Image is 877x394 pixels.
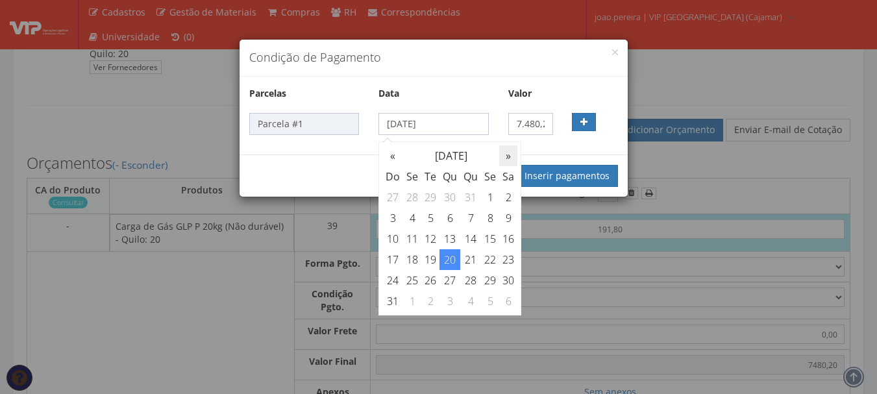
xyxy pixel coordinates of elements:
td: 8 [481,208,499,228]
td: 30 [499,270,517,291]
td: 31 [382,291,403,312]
td: 16 [499,228,517,249]
label: Data [378,87,399,100]
td: 1 [481,187,499,208]
td: 3 [382,208,403,228]
td: 15 [481,228,499,249]
td: 4 [460,291,481,312]
td: 18 [403,249,421,270]
td: 25 [403,270,421,291]
td: 11 [403,228,421,249]
th: Qu [460,166,481,187]
h4: Condição de Pagamento [249,49,618,66]
th: « [382,145,403,166]
th: [DATE] [403,145,499,166]
td: 3 [439,291,460,312]
td: 1 [403,291,421,312]
td: 9 [499,208,517,228]
td: 30 [439,187,460,208]
td: 29 [481,270,499,291]
td: 14 [460,228,481,249]
th: » [499,145,517,166]
td: 28 [403,187,421,208]
button: Inserir pagamentos [516,165,618,187]
td: 22 [481,249,499,270]
td: 29 [421,187,439,208]
td: 12 [421,228,439,249]
td: 26 [421,270,439,291]
td: 5 [421,208,439,228]
td: 10 [382,228,403,249]
td: 21 [460,249,481,270]
td: 23 [499,249,517,270]
th: Do [382,166,403,187]
td: 24 [382,270,403,291]
td: 17 [382,249,403,270]
th: Se [481,166,499,187]
td: 6 [499,291,517,312]
td: 27 [439,270,460,291]
th: Te [421,166,439,187]
label: Valor [508,87,532,100]
td: 31 [460,187,481,208]
label: Parcelas [249,87,286,100]
th: Qu [439,166,460,187]
td: 27 [382,187,403,208]
td: 7 [460,208,481,228]
td: 19 [421,249,439,270]
td: 2 [499,187,517,208]
td: 28 [460,270,481,291]
th: Sa [499,166,517,187]
th: Se [403,166,421,187]
td: 13 [439,228,460,249]
td: 4 [403,208,421,228]
td: 5 [481,291,499,312]
td: 6 [439,208,460,228]
td: 20 [439,249,460,270]
td: 2 [421,291,439,312]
